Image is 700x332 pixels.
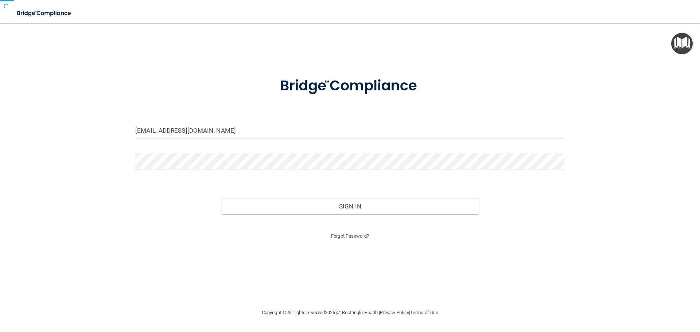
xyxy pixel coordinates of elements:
[217,301,483,324] div: Copyright © All rights reserved 2025 @ Rectangle Health | |
[265,67,435,105] img: bridge_compliance_login_screen.278c3ca4.svg
[380,310,409,315] a: Privacy Policy
[331,233,369,239] a: Forgot Password?
[11,6,78,21] img: bridge_compliance_login_screen.278c3ca4.svg
[574,280,691,309] iframe: Drift Widget Chat Controller
[410,310,438,315] a: Terms of Use
[671,33,693,54] button: Open Resource Center
[221,198,479,214] button: Sign In
[135,122,565,139] input: Email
